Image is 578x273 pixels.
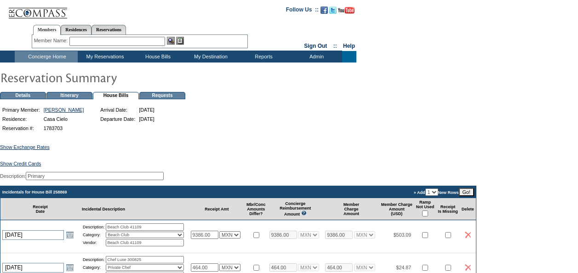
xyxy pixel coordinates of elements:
[78,51,131,63] td: My Reservations
[460,198,476,220] td: Delete
[465,264,471,271] img: icon_delete2.gif
[99,115,137,123] td: Departure Date:
[268,186,476,198] td: » Add New Rows
[436,198,460,220] td: Receipt Is Missing
[83,264,105,271] td: Category:
[15,51,78,63] td: Concierge Home
[236,51,289,63] td: Reports
[329,6,337,14] img: Follow us on Twitter
[131,51,183,63] td: House Bills
[65,230,75,240] a: Open the calendar popup.
[304,43,327,49] a: Sign Out
[80,198,189,220] td: Incidental Description
[189,198,245,220] td: Receipt Amt
[0,198,80,220] td: Receipt Date
[137,106,156,114] td: [DATE]
[83,223,105,231] td: Description:
[379,198,414,220] td: Member Charge Amount (USD)
[320,9,328,15] a: Become our fan on Facebook
[46,92,92,99] td: Itinerary
[459,188,474,196] input: Go!
[92,25,126,34] a: Reservations
[42,115,86,123] td: Casa Cielo
[99,106,137,114] td: Arrival Date:
[65,262,75,273] a: Open the calendar popup.
[1,124,41,132] td: Reservation #:
[83,256,105,263] td: Description:
[465,232,471,238] img: icon_delete2.gif
[61,25,92,34] a: Residences
[301,210,307,216] img: questionMark_lightBlue.gif
[83,232,105,238] td: Category:
[343,43,355,49] a: Help
[414,198,436,220] td: Ramp Not Used
[329,9,337,15] a: Follow us on Twitter
[323,198,379,220] td: Member Charge Amount
[1,115,41,123] td: Residence:
[1,106,41,114] td: Primary Member:
[268,198,324,220] td: Concierge Reimbursement Amount
[338,7,355,14] img: Subscribe to our YouTube Channel
[139,92,185,99] td: Requests
[289,51,342,63] td: Admin
[33,25,61,35] a: Members
[245,198,268,220] td: Mbr/Conc Amounts Differ?
[396,265,412,270] span: $24.87
[333,43,337,49] span: ::
[286,6,319,17] td: Follow Us ::
[137,115,156,123] td: [DATE]
[320,6,328,14] img: Become our fan on Facebook
[42,124,86,132] td: 1783703
[83,239,105,246] td: Vendor:
[394,232,412,238] span: $503.09
[44,107,84,113] a: [PERSON_NAME]
[34,37,69,45] div: Member Name:
[0,186,268,198] td: Incidentals for House Bill 258869
[183,51,236,63] td: My Destination
[338,9,355,15] a: Subscribe to our YouTube Channel
[176,37,184,45] img: Reservations
[167,37,175,45] img: View
[93,92,139,99] td: House Bills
